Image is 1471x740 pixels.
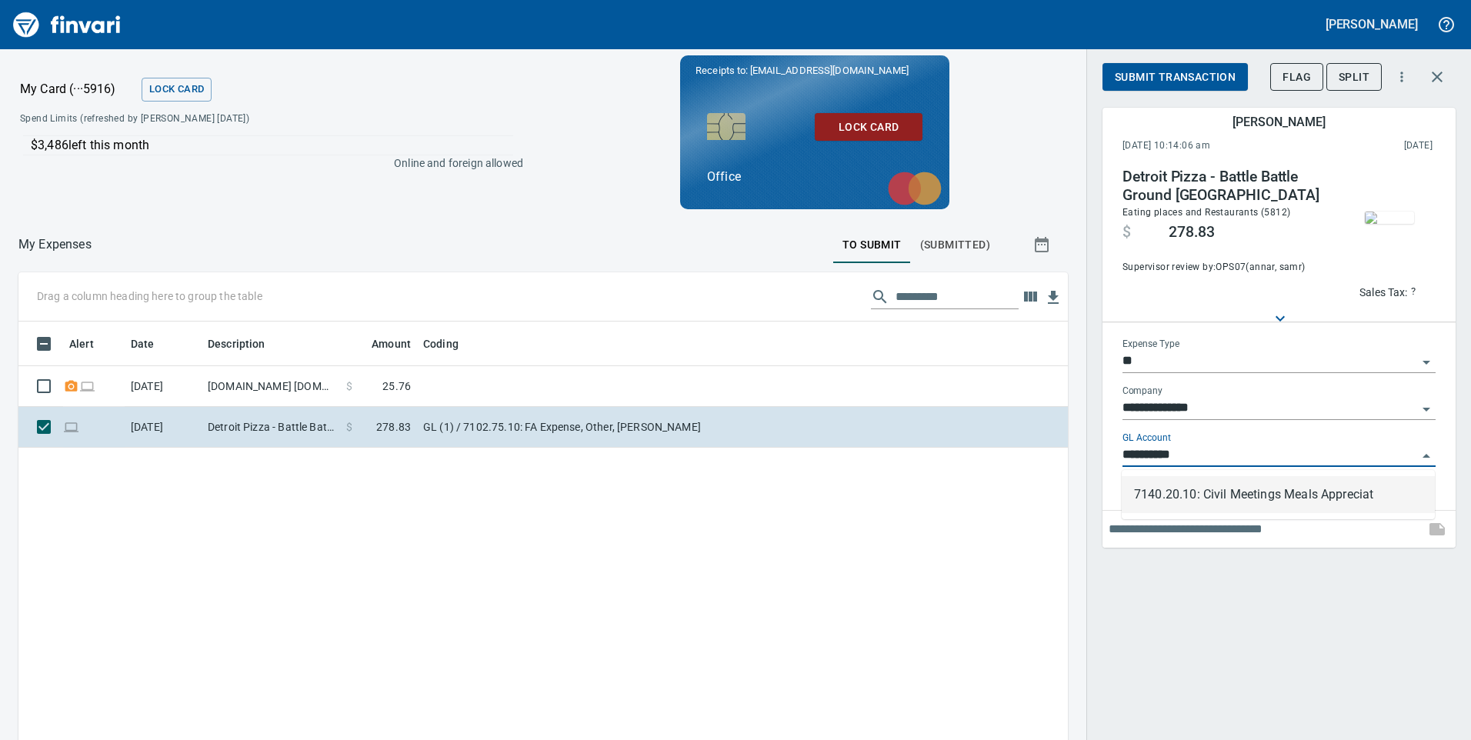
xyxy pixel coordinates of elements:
button: Show transactions within a particular date range [1019,226,1068,263]
span: Online transaction [63,422,79,432]
button: Lock Card [815,113,922,142]
p: $3,486 left this month [31,136,513,155]
span: $ [346,419,352,435]
li: 7140.20.10: Civil Meetings Meals Appreciat [1122,476,1435,513]
span: Lock Card [149,81,204,98]
span: Coding [423,335,479,353]
img: mastercard.svg [880,164,949,213]
span: To Submit [842,235,902,255]
button: Lock Card [142,78,212,102]
span: 278.83 [1169,223,1215,242]
button: Choose columns to display [1019,285,1042,308]
button: Open [1416,352,1437,373]
span: ? [1411,283,1416,301]
td: Detroit Pizza - Battle Battle Ground [GEOGRAPHIC_DATA] [202,407,340,448]
span: Lock Card [827,118,910,137]
label: GL Account [1122,434,1171,443]
label: Expense Type [1122,340,1179,349]
span: Spend Limits (refreshed by [PERSON_NAME] [DATE]) [20,112,385,127]
p: Sales Tax: [1359,285,1408,300]
span: Supervisor review by: OPS07 (annar, samr) [1122,260,1332,275]
h5: [PERSON_NAME] [1326,16,1418,32]
h5: [PERSON_NAME] [1233,114,1325,130]
span: This charge was settled by the merchant and appears on the 2025/08/23 statement. [1307,138,1433,154]
button: Close [1416,445,1437,467]
img: Finvari [9,6,125,43]
td: [DOMAIN_NAME] [DOMAIN_NAME][URL] WA [202,366,340,407]
span: Description [208,335,265,353]
button: Open [1416,398,1437,420]
span: Date [131,335,175,353]
td: GL (1) / 7102.75.10: FA Expense, Other, [PERSON_NAME] [417,407,802,448]
span: [EMAIL_ADDRESS][DOMAIN_NAME] [749,63,910,78]
p: My Card (···5916) [20,80,135,98]
span: Receipt Required [63,381,79,391]
button: Download Table [1042,286,1065,309]
span: Description [208,335,285,353]
p: Online and foreign allowed [8,155,523,171]
span: Amount [352,335,411,353]
button: Sales Tax:? [1356,280,1419,304]
span: This records your note into the expense [1419,511,1456,548]
span: Coding [423,335,459,353]
nav: breadcrumb [18,235,92,254]
span: Alert [69,335,114,353]
p: My Expenses [18,235,92,254]
span: 278.83 [376,419,411,435]
span: Date [131,335,155,353]
label: Company [1122,387,1162,396]
p: Receipts to: [695,63,934,78]
span: Online transaction [79,381,95,391]
button: Close transaction [1419,58,1456,95]
span: Flag [1283,68,1311,87]
span: Split [1339,68,1369,87]
span: [DATE] 10:14:06 am [1122,138,1307,154]
span: Eating places and Restaurants (5812) [1122,207,1290,218]
button: Submit Transaction [1102,63,1248,92]
td: [DATE] [125,407,202,448]
img: receipts%2Ftapani%2F2025-08-26%2FY25zNUE7hFNub98lOfxe4lQoLy93__qsqrADrcSfwv6JBXNXum_thumb.png [1365,212,1414,224]
span: $ [346,378,352,394]
p: Drag a column heading here to group the table [37,288,262,304]
span: Amount [372,335,411,353]
button: [PERSON_NAME] [1322,12,1422,36]
td: [DATE] [125,366,202,407]
button: Split [1326,63,1382,92]
span: Unable to determine tax [1411,283,1416,301]
button: More [1385,60,1419,94]
span: $ [1122,223,1131,242]
span: 25.76 [382,378,411,394]
h4: Detroit Pizza - Battle Battle Ground [GEOGRAPHIC_DATA] [1122,168,1332,205]
span: Submit Transaction [1115,68,1236,87]
span: (Submitted) [920,235,990,255]
button: Flag [1270,63,1323,92]
p: Office [707,168,922,186]
span: Alert [69,335,94,353]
